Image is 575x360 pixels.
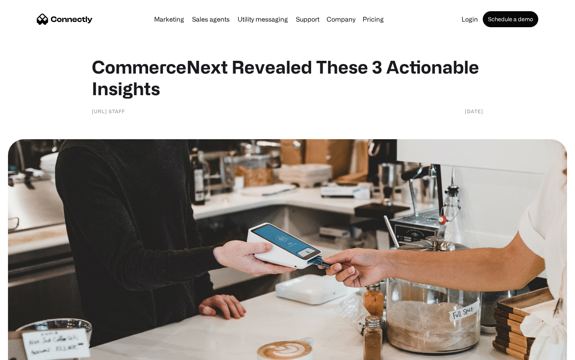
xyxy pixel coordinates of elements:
[483,11,538,27] a: Schedule a demo
[293,16,323,22] a: Support
[92,56,483,99] h1: CommerceNext Revealed These 3 Actionable Insights
[327,14,355,25] div: Company
[189,16,233,22] a: Sales agents
[16,346,48,357] ul: Language list
[8,346,48,357] aside: Language selected: English
[234,16,291,22] a: Utility messaging
[359,16,387,22] a: Pricing
[458,16,481,22] a: Login
[465,107,483,115] div: [DATE]
[92,107,125,115] div: [URL] Staff
[151,16,187,22] a: Marketing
